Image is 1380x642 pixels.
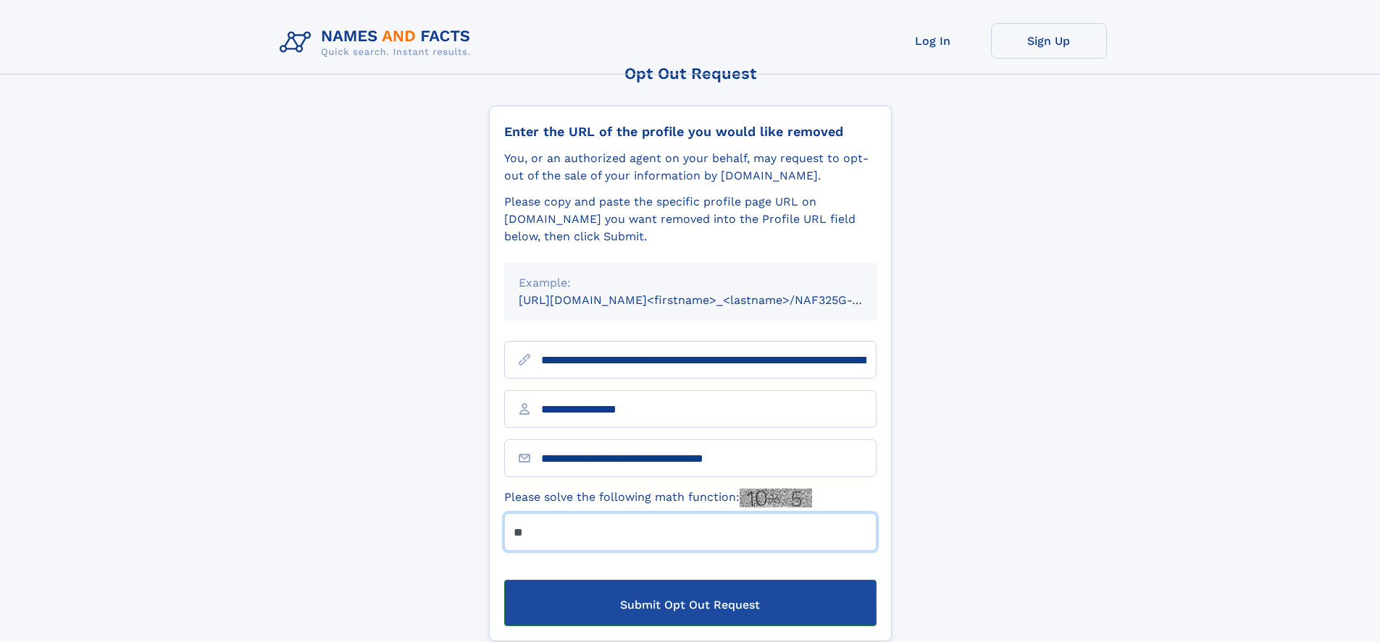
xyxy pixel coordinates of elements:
div: Enter the URL of the profile you would like removed [504,124,877,140]
div: You, or an authorized agent on your behalf, may request to opt-out of the sale of your informatio... [504,150,877,185]
label: Please solve the following math function: [504,489,812,507]
button: Submit Opt Out Request [504,580,877,626]
small: [URL][DOMAIN_NAME]<firstname>_<lastname>/NAF325G-xxxxxxxx [519,293,904,307]
a: Log In [875,23,991,59]
div: Example: [519,274,862,292]
img: Logo Names and Facts [274,23,482,62]
div: Please copy and paste the specific profile page URL on [DOMAIN_NAME] you want removed into the Pr... [504,193,877,245]
a: Sign Up [991,23,1107,59]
